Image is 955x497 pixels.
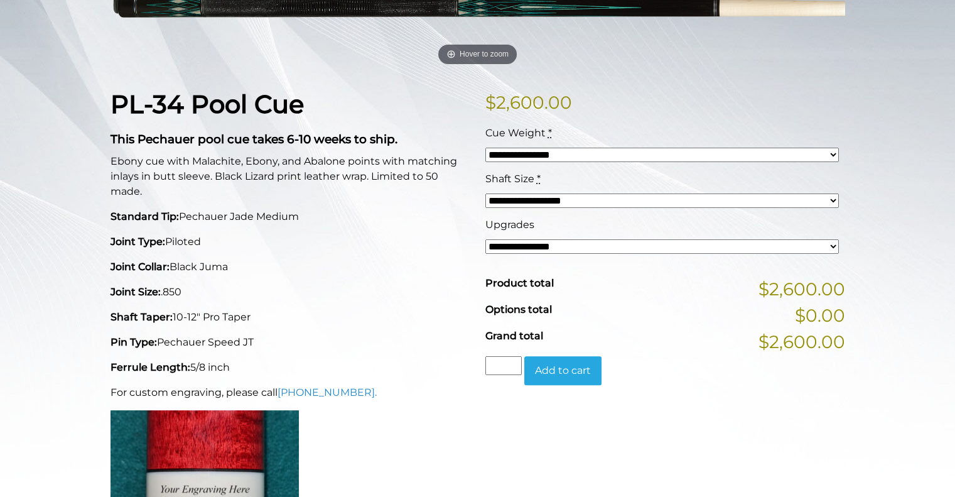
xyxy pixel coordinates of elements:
[795,302,845,329] span: $0.00
[485,92,572,113] bdi: 2,600.00
[111,234,470,249] p: Piloted
[111,210,179,222] strong: Standard Tip:
[111,311,173,323] strong: Shaft Taper:
[111,335,470,350] p: Pechauer Speed JT
[537,173,541,185] abbr: required
[111,236,165,248] strong: Joint Type:
[485,92,496,113] span: $
[758,276,845,302] span: $2,600.00
[111,285,470,300] p: .850
[485,356,522,375] input: Product quantity
[111,209,470,224] p: Pechauer Jade Medium
[111,286,161,298] strong: Joint Size:
[111,385,470,400] p: For custom engraving, please call
[485,330,543,342] span: Grand total
[111,261,170,273] strong: Joint Collar:
[111,259,470,275] p: Black Juma
[548,127,552,139] abbr: required
[485,219,534,231] span: Upgrades
[111,360,470,375] p: 5/8 inch
[111,361,190,373] strong: Ferrule Length:
[485,173,534,185] span: Shaft Size
[111,89,304,119] strong: PL-34 Pool Cue
[524,356,602,385] button: Add to cart
[485,277,554,289] span: Product total
[485,303,552,315] span: Options total
[111,154,470,199] p: Ebony cue with Malachite, Ebony, and Abalone points with matching inlays in butt sleeve. Black Li...
[111,132,397,146] strong: This Pechauer pool cue takes 6-10 weeks to ship.
[111,336,157,348] strong: Pin Type:
[485,127,546,139] span: Cue Weight
[111,310,470,325] p: 10-12" Pro Taper
[278,386,377,398] a: [PHONE_NUMBER].
[758,329,845,355] span: $2,600.00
